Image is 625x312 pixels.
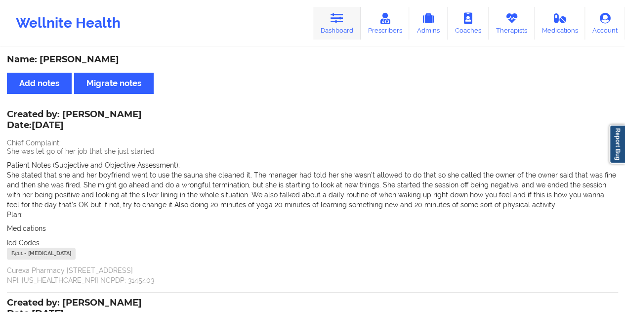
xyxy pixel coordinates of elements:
[7,266,618,285] p: Curexa Pharmacy [STREET_ADDRESS] NPI: [US_HEALTHCARE_NPI] NCPDP: 3145403
[489,7,535,40] a: Therapists
[585,7,625,40] a: Account
[7,119,142,132] p: Date: [DATE]
[7,109,142,132] div: Created by: [PERSON_NAME]
[535,7,585,40] a: Medications
[7,239,40,247] span: Icd Codes
[7,170,618,210] p: She stated that she and her boyfriend went to use the sauna she cleaned it. The manager had told ...
[361,7,410,40] a: Prescribers
[7,139,61,147] span: Chief Complaint:
[74,73,154,94] button: Migrate notes
[7,224,46,232] span: Medications
[7,146,618,156] p: She was let go of her job that she just started
[7,211,23,219] span: Plan:
[7,248,76,260] div: F41.1 - [MEDICAL_DATA]
[409,7,448,40] a: Admins
[313,7,361,40] a: Dashboard
[7,54,618,65] div: Name: [PERSON_NAME]
[7,73,72,94] button: Add notes
[448,7,489,40] a: Coaches
[609,125,625,164] a: Report Bug
[7,161,180,169] span: Patient Notes (Subjective and Objective Assessment):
